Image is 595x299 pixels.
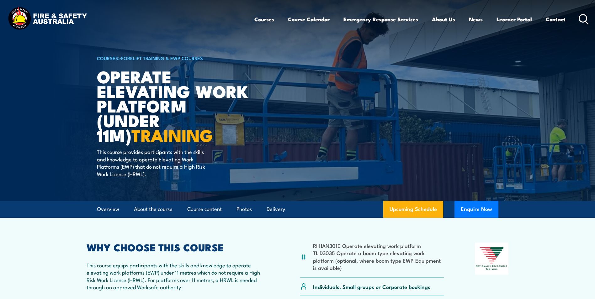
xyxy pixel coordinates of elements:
[97,55,118,61] a: COURSES
[97,201,119,218] a: Overview
[383,201,443,218] a: Upcoming Schedule
[454,201,498,218] button: Enquire Now
[97,54,252,62] h6: >
[343,11,418,28] a: Emergency Response Services
[121,55,203,61] a: Forklift Training & EWP Courses
[432,11,455,28] a: About Us
[131,122,213,148] strong: TRAINING
[497,11,532,28] a: Learner Portal
[313,242,444,249] li: RIIHAN301E Operate elevating work platform
[267,201,285,218] a: Delivery
[313,249,444,271] li: TLID3035 Operate a boom type elevating work platform (optional, where boom type EWP Equipment is ...
[236,201,252,218] a: Photos
[97,148,211,177] p: This course provides participants with the skills and knowledge to operate Elevating Work Platfor...
[254,11,274,28] a: Courses
[475,243,509,275] img: Nationally Recognised Training logo.
[134,201,173,218] a: About the course
[87,261,270,291] p: This course equips participants with the skills and knowledge to operate elevating work platforms...
[187,201,222,218] a: Course content
[546,11,566,28] a: Contact
[313,283,430,290] p: Individuals, Small groups or Corporate bookings
[288,11,330,28] a: Course Calendar
[97,69,252,142] h1: Operate Elevating Work Platform (under 11m)
[87,243,270,251] h2: WHY CHOOSE THIS COURSE
[469,11,483,28] a: News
